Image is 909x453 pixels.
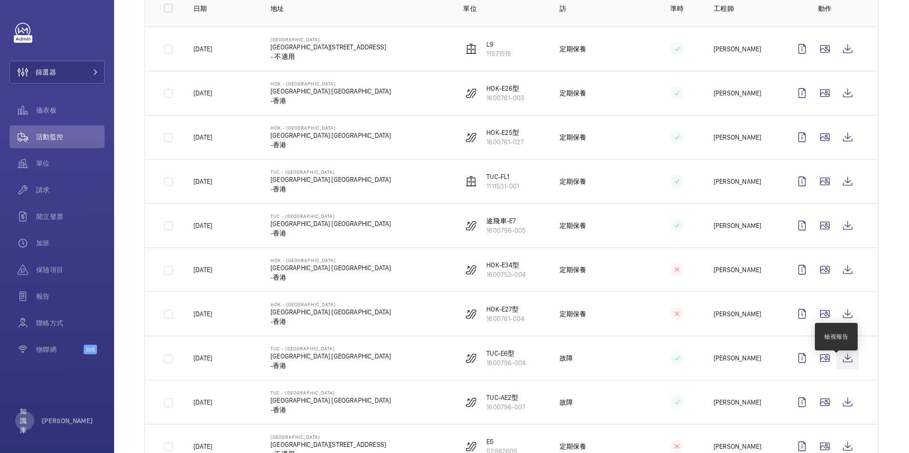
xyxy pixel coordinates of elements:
[84,345,97,354] span: 貝塔
[271,219,391,228] p: [GEOGRAPHIC_DATA] [GEOGRAPHIC_DATA]
[271,440,386,449] p: [GEOGRAPHIC_DATA][STREET_ADDRESS]
[465,396,477,408] img: escalator.svg
[714,4,775,13] p: 工程師
[271,184,391,194] p: -香港
[465,176,477,187] img: elevator.svg
[560,88,587,98] p: 定期保養
[271,434,386,440] p: [GEOGRAPHIC_DATA]
[36,159,105,168] span: 單位
[465,220,477,231] img: escalator.svg
[193,88,212,98] p: [DATE]
[486,358,526,368] p: 1600796-004
[36,238,105,248] span: 加班
[465,264,477,275] img: escalator.svg
[271,302,391,307] p: HOK - [GEOGRAPHIC_DATA]
[271,140,391,150] p: -香港
[271,396,391,405] p: [GEOGRAPHIC_DATA] [GEOGRAPHIC_DATA]
[486,181,519,191] p: 1111531-001
[36,185,105,195] span: 請求
[714,132,761,142] p: [PERSON_NAME]
[271,228,391,238] p: -香港
[714,88,761,98] p: [PERSON_NAME]
[560,309,587,319] p: 定期保養
[36,345,84,354] span: 物聯網
[486,304,524,314] p: HOK-E27型
[486,172,519,181] p: TUC-FL1
[486,226,526,235] p: 1600796-005
[656,4,698,13] p: 準時
[560,442,587,451] p: 定期保養
[271,52,386,61] p: - 不適用
[560,177,587,186] p: 定期保養
[714,177,761,186] p: [PERSON_NAME]
[271,86,391,96] p: [GEOGRAPHIC_DATA] [GEOGRAPHIC_DATA]
[486,437,517,446] p: E5
[193,309,212,319] p: [DATE]
[465,308,477,320] img: escalator.svg
[465,441,477,452] img: escalator.svg
[486,49,511,58] p: 11571515
[271,175,391,184] p: [GEOGRAPHIC_DATA] [GEOGRAPHIC_DATA]
[486,270,526,279] p: 1600753-004
[20,406,29,435] p: 知識庫
[193,132,212,142] p: [DATE]
[36,265,105,274] span: 保險項目
[36,292,105,301] span: 報告
[271,169,391,175] p: TUC - [GEOGRAPHIC_DATA]
[560,221,587,230] p: 定期保養
[560,132,587,142] p: 定期保養
[271,257,391,263] p: HOK - [GEOGRAPHIC_DATA]
[271,361,391,370] p: -香港
[271,125,391,131] p: HOK - [GEOGRAPHIC_DATA]
[465,132,477,143] img: escalator.svg
[714,353,761,363] p: [PERSON_NAME]
[714,397,761,407] p: [PERSON_NAME]
[271,4,448,13] p: 地址
[486,93,524,103] p: 1600761-003
[465,352,477,364] img: escalator.svg
[271,42,386,52] p: [GEOGRAPHIC_DATA][STREET_ADDRESS]
[486,39,511,49] p: L9
[271,213,391,219] p: TUC - [GEOGRAPHIC_DATA]
[714,221,761,230] p: [PERSON_NAME]
[10,61,105,84] button: 篩選器
[271,96,391,105] p: -香港
[36,212,105,221] span: 開立發票
[271,81,391,86] p: HOK - [GEOGRAPHIC_DATA]
[486,402,525,412] p: 1600796-007
[271,307,391,317] p: [GEOGRAPHIC_DATA] [GEOGRAPHIC_DATA]
[193,442,212,451] p: [DATE]
[486,216,526,226] p: 途飛車-E7
[486,393,525,402] p: TUC-AE2型
[714,44,761,54] p: [PERSON_NAME]
[486,128,524,137] p: HOK-E25型
[271,351,391,361] p: [GEOGRAPHIC_DATA] [GEOGRAPHIC_DATA]
[271,273,391,282] p: -香港
[486,260,526,270] p: HOK-E34型
[465,43,477,55] img: elevator.svg
[36,105,105,115] span: 儀表板
[486,84,524,93] p: HOK-E26型
[560,44,587,54] p: 定期保養
[271,263,391,273] p: [GEOGRAPHIC_DATA] [GEOGRAPHIC_DATA]
[193,44,212,54] p: [DATE]
[271,37,386,42] p: [GEOGRAPHIC_DATA]
[824,332,848,341] div: 檢視報告
[271,131,391,140] p: [GEOGRAPHIC_DATA] [GEOGRAPHIC_DATA]
[714,442,761,451] p: [PERSON_NAME]
[463,4,544,13] p: 單位
[714,309,761,319] p: [PERSON_NAME]
[193,353,212,363] p: [DATE]
[560,353,573,363] p: 故障
[271,390,391,396] p: TUC - [GEOGRAPHIC_DATA]
[465,87,477,99] img: escalator.svg
[714,265,761,274] p: [PERSON_NAME]
[36,132,105,142] span: 活動監控
[193,177,212,186] p: [DATE]
[271,317,391,326] p: -香港
[193,265,212,274] p: [DATE]
[486,137,524,147] p: 1600761-027
[486,349,526,358] p: TUC-E6型
[193,4,255,13] p: 日期
[193,397,212,407] p: [DATE]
